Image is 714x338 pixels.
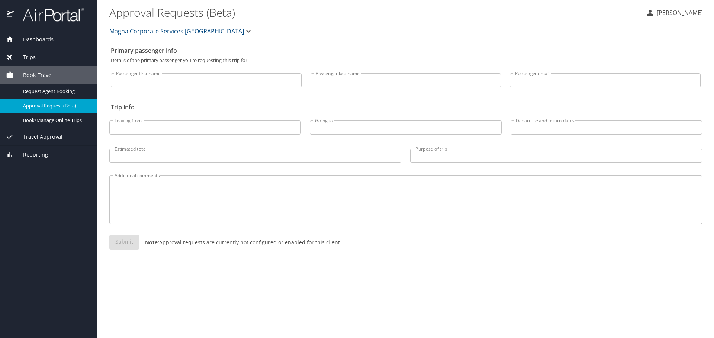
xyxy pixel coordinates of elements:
[23,88,89,95] span: Request Agent Booking
[14,53,36,61] span: Trips
[14,71,53,79] span: Book Travel
[145,239,159,246] strong: Note:
[109,1,640,24] h1: Approval Requests (Beta)
[111,45,701,57] h2: Primary passenger info
[139,238,340,246] p: Approval requests are currently not configured or enabled for this client
[643,6,706,19] button: [PERSON_NAME]
[23,102,89,109] span: Approval Request (Beta)
[7,7,15,22] img: icon-airportal.png
[106,24,256,39] button: Magna Corporate Services [GEOGRAPHIC_DATA]
[14,35,54,44] span: Dashboards
[15,7,84,22] img: airportal-logo.png
[23,117,89,124] span: Book/Manage Online Trips
[111,101,701,113] h2: Trip info
[109,26,244,36] span: Magna Corporate Services [GEOGRAPHIC_DATA]
[111,58,701,63] p: Details of the primary passenger you're requesting this trip for
[14,151,48,159] span: Reporting
[14,133,62,141] span: Travel Approval
[654,8,703,17] p: [PERSON_NAME]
